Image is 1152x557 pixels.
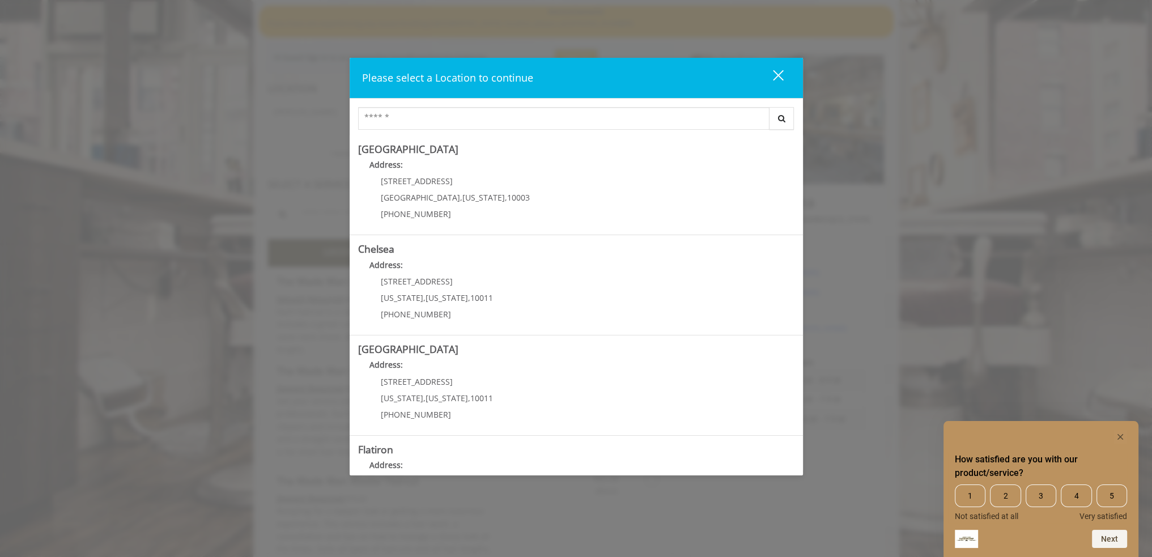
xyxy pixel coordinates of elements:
span: , [423,393,426,403]
span: [US_STATE] [462,192,505,203]
button: close dialog [752,66,790,90]
span: Not satisfied at all [955,512,1018,521]
span: , [460,192,462,203]
span: 2 [990,484,1021,507]
span: [US_STATE] [426,292,468,303]
b: Address: [369,460,403,470]
span: , [468,292,470,303]
div: How satisfied are you with our product/service? Select an option from 1 to 5, with 1 being Not sa... [955,484,1127,521]
span: [US_STATE] [426,393,468,403]
span: 3 [1026,484,1056,507]
span: [US_STATE] [381,393,423,403]
span: [PHONE_NUMBER] [381,409,451,420]
span: , [468,393,470,403]
span: [GEOGRAPHIC_DATA] [381,192,460,203]
b: Address: [369,359,403,370]
div: How satisfied are you with our product/service? Select an option from 1 to 5, with 1 being Not sa... [955,430,1127,548]
button: Next question [1092,530,1127,548]
span: 10003 [507,192,530,203]
b: Flatiron [358,443,393,456]
div: Center Select [358,107,794,135]
b: [GEOGRAPHIC_DATA] [358,342,458,356]
span: 10011 [470,292,493,303]
span: [PHONE_NUMBER] [381,209,451,219]
span: , [505,192,507,203]
b: Address: [369,159,403,170]
span: 10011 [470,393,493,403]
i: Search button [775,114,788,122]
span: 4 [1061,484,1091,507]
div: close dialog [760,69,783,86]
span: [STREET_ADDRESS] [381,176,453,186]
span: [US_STATE] [381,292,423,303]
span: Please select a Location to continue [362,71,533,84]
button: Hide survey [1113,430,1127,444]
span: Very satisfied [1079,512,1127,521]
span: [PHONE_NUMBER] [381,309,451,320]
span: [STREET_ADDRESS] [381,376,453,387]
input: Search Center [358,107,770,130]
h2: How satisfied are you with our product/service? Select an option from 1 to 5, with 1 being Not sa... [955,453,1127,480]
b: [GEOGRAPHIC_DATA] [358,142,458,156]
span: , [423,292,426,303]
b: Address: [369,260,403,270]
span: [STREET_ADDRESS] [381,276,453,287]
span: 1 [955,484,985,507]
span: 5 [1096,484,1127,507]
b: Chelsea [358,242,394,256]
